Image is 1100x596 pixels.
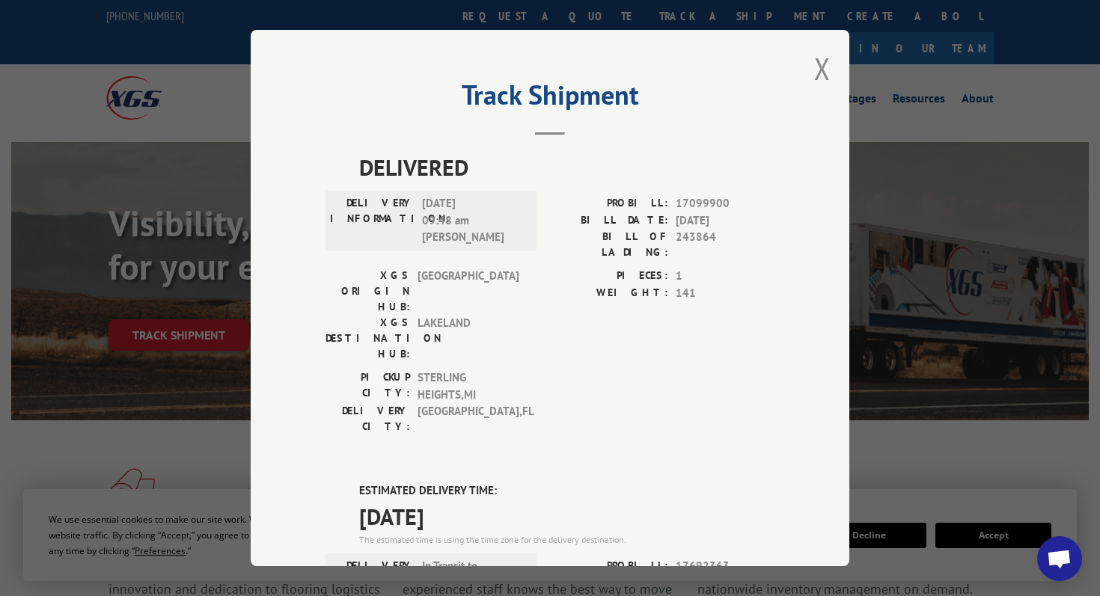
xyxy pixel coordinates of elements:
[418,315,519,362] span: LAKELAND
[418,369,519,403] span: STERLING HEIGHTS , MI
[676,195,774,212] span: 17099900
[550,229,668,260] label: BILL OF LADING:
[550,195,668,212] label: PROBILL:
[550,284,668,301] label: WEIGHT:
[359,499,774,532] span: [DATE]
[550,557,668,574] label: PROBILL:
[359,482,774,500] label: ESTIMATED DELIVERY TIME:
[326,369,410,403] label: PICKUP CITY:
[359,532,774,546] div: The estimated time is using the time zone for the delivery destination.
[676,212,774,229] span: [DATE]
[359,150,774,184] span: DELIVERED
[422,195,523,246] span: [DATE] 09:48 am [PERSON_NAME]
[676,557,774,574] span: 17692363
[550,268,668,285] label: PIECES:
[326,268,410,315] label: XGS ORIGIN HUB:
[676,284,774,301] span: 141
[814,49,831,88] button: Close modal
[1037,536,1082,581] div: Open chat
[330,557,415,591] label: DELIVERY INFORMATION:
[676,229,774,260] span: 243864
[326,85,774,113] h2: Track Shipment
[326,403,410,434] label: DELIVERY CITY:
[418,268,519,315] span: [GEOGRAPHIC_DATA]
[326,315,410,362] label: XGS DESTINATION HUB:
[330,195,415,246] label: DELIVERY INFORMATION:
[676,268,774,285] span: 1
[550,212,668,229] label: BILL DATE:
[422,557,523,591] span: In Transit to Destination
[418,403,519,434] span: [GEOGRAPHIC_DATA] , FL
